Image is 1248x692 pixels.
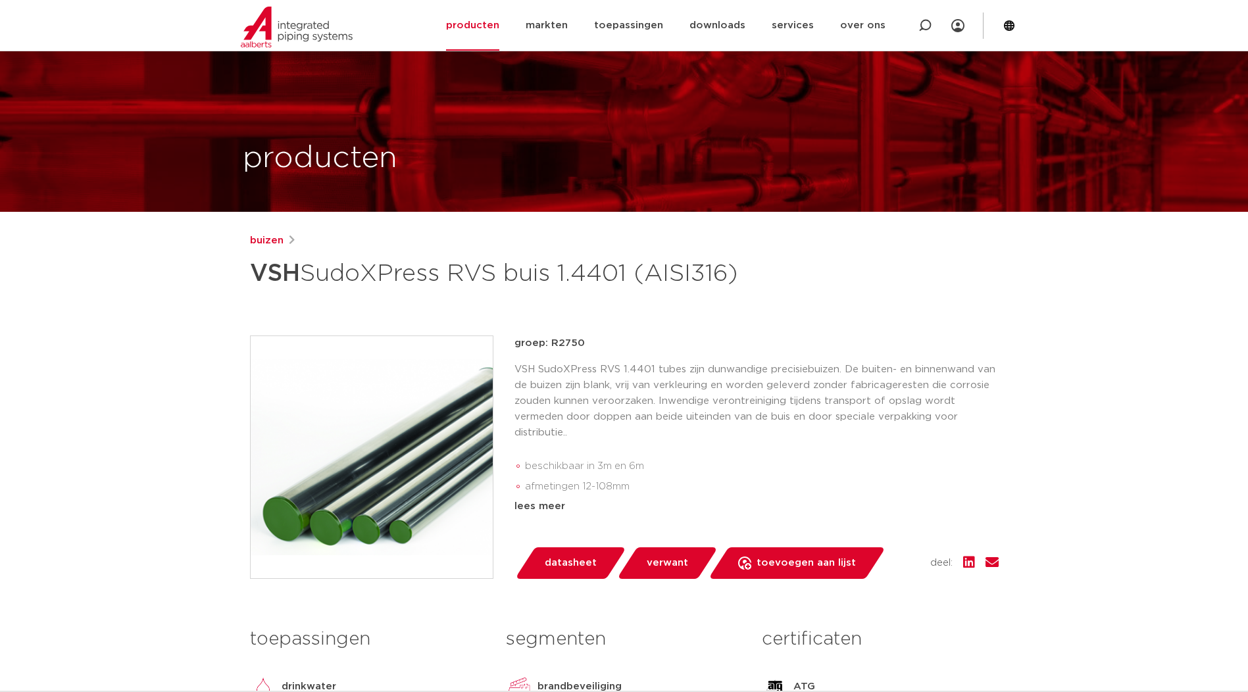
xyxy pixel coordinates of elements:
li: beschikbaar in 3m en 6m [525,456,999,477]
h1: SudoXPress RVS buis 1.4401 (AISI316) [250,254,744,293]
p: VSH SudoXPress RVS 1.4401 tubes zijn dunwandige precisiebuizen. De buiten- en binnenwand van de b... [514,362,999,441]
strong: VSH [250,262,300,285]
img: Product Image for VSH SudoXPress RVS buis 1.4401 (AISI316) [251,336,493,578]
h1: producten [243,137,397,180]
h3: toepassingen [250,626,486,653]
span: datasheet [545,553,597,574]
span: verwant [647,553,688,574]
h3: segmenten [506,626,742,653]
div: lees meer [514,499,999,514]
h3: certificaten [762,626,998,653]
li: afmetingen 12-108mm [525,476,999,497]
span: deel: [930,555,953,571]
a: buizen [250,233,284,249]
a: datasheet [514,547,626,579]
span: toevoegen aan lijst [757,553,856,574]
p: groep: R2750 [514,335,999,351]
a: verwant [616,547,718,579]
